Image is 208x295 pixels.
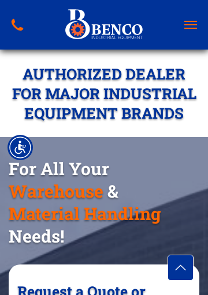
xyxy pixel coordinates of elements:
[9,225,64,247] span: Needs!
[179,13,202,36] button: menu
[107,180,118,202] span: &
[8,135,33,160] div: Accessibility Menu
[9,157,109,180] span: For All Your
[12,64,196,123] span: Authorized Dealer For Major Industrial Equipment Brands
[9,202,161,225] span: Material Handling
[64,6,144,44] img: Benco+Industrial_Horizontal+Logo_Reverse.svg
[9,180,103,202] span: Warehouse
